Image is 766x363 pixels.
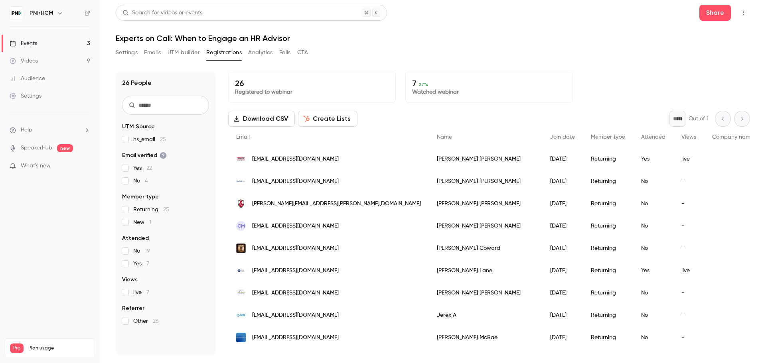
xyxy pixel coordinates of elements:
[633,304,673,326] div: No
[429,282,542,304] div: [PERSON_NAME] [PERSON_NAME]
[149,220,151,225] span: 1
[633,170,673,192] div: No
[542,170,583,192] div: [DATE]
[429,237,542,259] div: [PERSON_NAME] Coward
[429,215,542,237] div: [PERSON_NAME] [PERSON_NAME]
[10,7,23,20] img: PNI•HCM
[712,134,754,140] span: Company name
[583,304,633,326] div: Returning
[146,165,152,171] span: 22
[542,148,583,170] div: [DATE]
[641,134,665,140] span: Attended
[133,317,159,325] span: Other
[673,304,704,326] div: -
[252,267,339,275] span: [EMAIL_ADDRESS][DOMAIN_NAME]
[673,148,704,170] div: live
[206,46,242,59] button: Registrations
[133,288,149,296] span: live
[146,261,149,267] span: 7
[57,144,73,152] span: new
[10,39,37,47] div: Events
[591,134,625,140] span: Member type
[297,46,308,59] button: CTA
[21,144,52,152] a: SpeakerHub
[542,192,583,215] div: [DATE]
[412,88,566,96] p: Watched webinar
[144,46,161,59] button: Emails
[133,247,150,255] span: No
[542,259,583,282] div: [DATE]
[699,5,731,21] button: Share
[419,82,428,87] span: 27 %
[429,148,542,170] div: [PERSON_NAME] [PERSON_NAME]
[252,244,339,253] span: [EMAIL_ADDRESS][DOMAIN_NAME]
[237,222,245,230] span: CM
[122,276,138,284] span: Views
[583,237,633,259] div: Returning
[542,304,583,326] div: [DATE]
[542,237,583,259] div: [DATE]
[122,9,202,17] div: Search for videos or events
[429,304,542,326] div: Jerex A
[122,151,167,159] span: Email verified
[81,163,90,170] iframe: Noticeable Trigger
[21,162,51,170] span: What's new
[583,170,633,192] div: Returning
[133,135,166,143] span: hs_email
[235,88,389,96] p: Registered to webinar
[168,46,200,59] button: UTM builder
[429,259,542,282] div: [PERSON_NAME] Lane
[252,289,339,297] span: [EMAIL_ADDRESS][DOMAIN_NAME]
[133,206,169,214] span: Returning
[583,148,633,170] div: Returning
[153,318,159,324] span: 26
[252,177,339,186] span: [EMAIL_ADDRESS][DOMAIN_NAME]
[429,326,542,349] div: [PERSON_NAME] McRae
[681,134,696,140] span: Views
[236,333,246,342] img: awidercircle.org
[437,134,452,140] span: Name
[633,148,673,170] div: Yes
[10,75,45,82] div: Audience
[542,326,583,349] div: [DATE]
[228,111,295,127] button: Download CSV
[163,207,169,212] span: 25
[689,115,709,123] p: Out of 1
[279,46,291,59] button: Polls
[673,170,704,192] div: -
[633,215,673,237] div: No
[673,237,704,259] div: -
[122,193,159,201] span: Member type
[133,218,151,226] span: New
[236,154,246,164] img: gerstelus.com
[30,9,53,17] h6: PNI•HCM
[116,46,138,59] button: Settings
[550,134,575,140] span: Join date
[236,134,250,140] span: Email
[122,234,149,242] span: Attended
[429,192,542,215] div: [PERSON_NAME] [PERSON_NAME]
[116,33,750,43] h1: Experts on Call: When to Engage an HR Advisor
[673,259,704,282] div: live
[122,304,144,312] span: Referrer
[583,192,633,215] div: Returning
[133,177,148,185] span: No
[633,282,673,304] div: No
[10,57,38,65] div: Videos
[122,123,209,325] section: facet-groups
[583,282,633,304] div: Returning
[252,311,339,320] span: [EMAIL_ADDRESS][DOMAIN_NAME]
[235,78,389,88] p: 26
[248,46,273,59] button: Analytics
[429,170,542,192] div: [PERSON_NAME] [PERSON_NAME]
[236,310,246,320] img: amazingcarehha.com
[542,282,583,304] div: [DATE]
[583,259,633,282] div: Returning
[10,343,24,353] span: Pro
[633,192,673,215] div: No
[133,164,152,172] span: Yes
[10,126,90,134] li: help-dropdown-opener
[10,92,41,100] div: Settings
[122,78,152,88] h1: 26 People
[236,243,246,253] img: coppercellar.com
